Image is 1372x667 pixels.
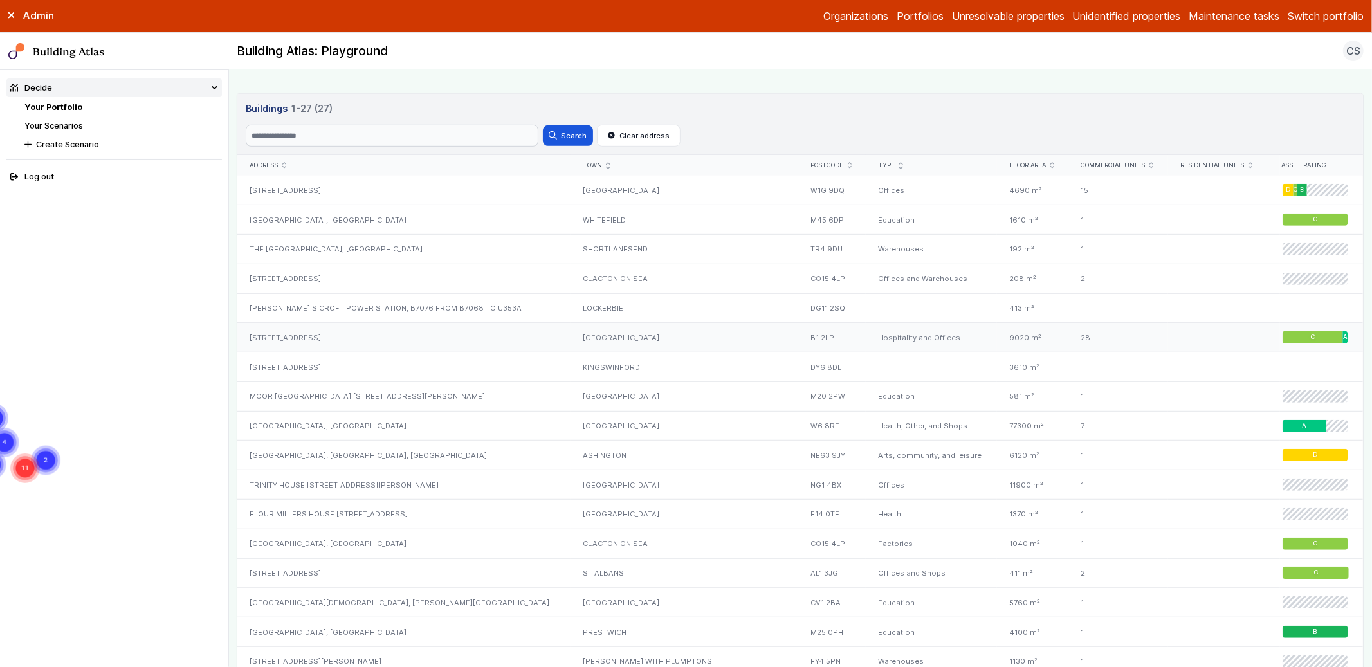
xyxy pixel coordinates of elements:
a: [GEOGRAPHIC_DATA], [GEOGRAPHIC_DATA]WHITEFIELDM45 6DPEducation1610 m²1C [237,205,1363,235]
div: 581 m² [997,381,1068,411]
div: CLACTON ON SEA [571,264,798,293]
div: Type [878,161,985,170]
a: Unresolvable properties [952,8,1065,24]
div: NE63 9JY [798,441,866,470]
div: 1 [1068,470,1168,500]
span: C [1313,540,1318,548]
div: [GEOGRAPHIC_DATA] [571,470,798,500]
h3: Buildings [246,102,1355,116]
div: 1 [1068,588,1168,617]
span: C [1311,333,1315,342]
a: Unidentified properties [1073,8,1181,24]
a: Your Scenarios [24,121,83,131]
div: [PERSON_NAME]'S CROFT POWER STATION, B7076 FROM B7068 TO U353A [237,293,570,323]
div: 28 [1068,323,1168,352]
a: [GEOGRAPHIC_DATA], [GEOGRAPHIC_DATA][GEOGRAPHIC_DATA]W6 8RFHealth, Other, and Shops77300 m²7A [237,411,1363,441]
a: [STREET_ADDRESS][GEOGRAPHIC_DATA]W1G 9DQOffices4690 m²15DCB [237,176,1363,205]
div: 5760 m² [997,588,1068,617]
button: Clear address [597,125,681,147]
a: [STREET_ADDRESS]ST ALBANSAL1 3JGOffices and Shops411 m²2C [237,558,1363,588]
div: Decide [10,82,52,94]
div: 15 [1068,176,1168,205]
div: Floor area [1009,161,1056,170]
div: Education [866,381,998,411]
div: KINGSWINFORD [571,352,798,382]
div: Warehouses [866,235,998,264]
div: [STREET_ADDRESS] [237,176,570,205]
a: [GEOGRAPHIC_DATA], [GEOGRAPHIC_DATA]CLACTON ON SEACO15 4LPFactories1040 m²1C [237,529,1363,558]
a: [PERSON_NAME]'S CROFT POWER STATION, B7076 FROM B7068 TO U353ALOCKERBIEDG11 2SQ413 m² [237,293,1363,323]
div: [GEOGRAPHIC_DATA], [GEOGRAPHIC_DATA] [237,617,570,647]
div: 1 [1068,441,1168,470]
span: D [1286,186,1290,194]
div: DY6 8DL [798,352,866,382]
div: [GEOGRAPHIC_DATA], [GEOGRAPHIC_DATA], [GEOGRAPHIC_DATA] [237,441,570,470]
div: CLACTON ON SEA [571,529,798,558]
div: TRINITY HOUSE [STREET_ADDRESS][PERSON_NAME] [237,470,570,500]
div: 1 [1068,381,1168,411]
div: Factories [866,529,998,558]
button: Log out [6,168,222,187]
a: Maintenance tasks [1189,8,1279,24]
div: 1 [1068,205,1168,235]
div: 1610 m² [997,205,1068,235]
div: LOCKERBIE [571,293,798,323]
div: E14 0TE [798,500,866,529]
button: CS [1343,41,1364,61]
button: Search [543,125,593,146]
div: W6 8RF [798,411,866,441]
div: [STREET_ADDRESS] [237,264,570,293]
div: [GEOGRAPHIC_DATA] [571,176,798,205]
div: AL1 3JG [798,558,866,588]
div: Health [866,500,998,529]
div: [GEOGRAPHIC_DATA], [GEOGRAPHIC_DATA] [237,529,570,558]
span: A [1303,422,1307,430]
div: [GEOGRAPHIC_DATA] [571,381,798,411]
div: [GEOGRAPHIC_DATA][DEMOGRAPHIC_DATA], [PERSON_NAME][GEOGRAPHIC_DATA] [237,588,570,617]
a: Your Portfolio [24,102,82,112]
summary: Decide [6,78,222,97]
div: 2 [1068,264,1168,293]
div: Education [866,205,998,235]
button: Switch portfolio [1288,8,1364,24]
div: TR4 9DU [798,235,866,264]
div: Offices and Shops [866,558,998,588]
div: WHITEFIELD [571,205,798,235]
span: A [1344,333,1348,342]
div: Asset rating [1282,161,1351,170]
div: 2 [1068,558,1168,588]
div: M25 0PH [798,617,866,647]
span: B [1313,628,1317,636]
div: 1040 m² [997,529,1068,558]
div: 6120 m² [997,441,1068,470]
div: DG11 2SQ [798,293,866,323]
div: Address [250,161,558,170]
div: [GEOGRAPHIC_DATA] [571,500,798,529]
div: Postcode [810,161,853,170]
span: 1-27 (27) [291,102,333,116]
div: Education [866,588,998,617]
div: [GEOGRAPHIC_DATA] [571,411,798,441]
div: SHORTLANESEND [571,235,798,264]
div: 1370 m² [997,500,1068,529]
div: 77300 m² [997,411,1068,441]
a: FLOUR MILLERS HOUSE [STREET_ADDRESS][GEOGRAPHIC_DATA]E14 0TEHealth1370 m²1 [237,500,1363,529]
div: Offices and Warehouses [866,264,998,293]
div: [GEOGRAPHIC_DATA], [GEOGRAPHIC_DATA] [237,205,570,235]
span: C [1313,569,1318,578]
div: [GEOGRAPHIC_DATA] [571,323,798,352]
div: 411 m² [997,558,1068,588]
div: Offices [866,470,998,500]
a: TRINITY HOUSE [STREET_ADDRESS][PERSON_NAME][GEOGRAPHIC_DATA]NG1 4BXOffices11900 m²1 [237,470,1363,500]
div: CO15 4LP [798,264,866,293]
div: MOOR [GEOGRAPHIC_DATA] [STREET_ADDRESS][PERSON_NAME] [237,381,570,411]
div: 1 [1068,500,1168,529]
div: 9020 m² [997,323,1068,352]
div: W1G 9DQ [798,176,866,205]
div: NG1 4BX [798,470,866,500]
div: [GEOGRAPHIC_DATA], [GEOGRAPHIC_DATA] [237,411,570,441]
img: main-0bbd2752.svg [8,43,25,60]
a: [GEOGRAPHIC_DATA], [GEOGRAPHIC_DATA]PRESTWICHM25 0PHEducation4100 m²1B [237,617,1363,647]
a: [GEOGRAPHIC_DATA][DEMOGRAPHIC_DATA], [PERSON_NAME][GEOGRAPHIC_DATA][GEOGRAPHIC_DATA]CV1 2BAEducat... [237,588,1363,617]
a: MOOR [GEOGRAPHIC_DATA] [STREET_ADDRESS][PERSON_NAME][GEOGRAPHIC_DATA]M20 2PWEducation581 m²1 [237,381,1363,411]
